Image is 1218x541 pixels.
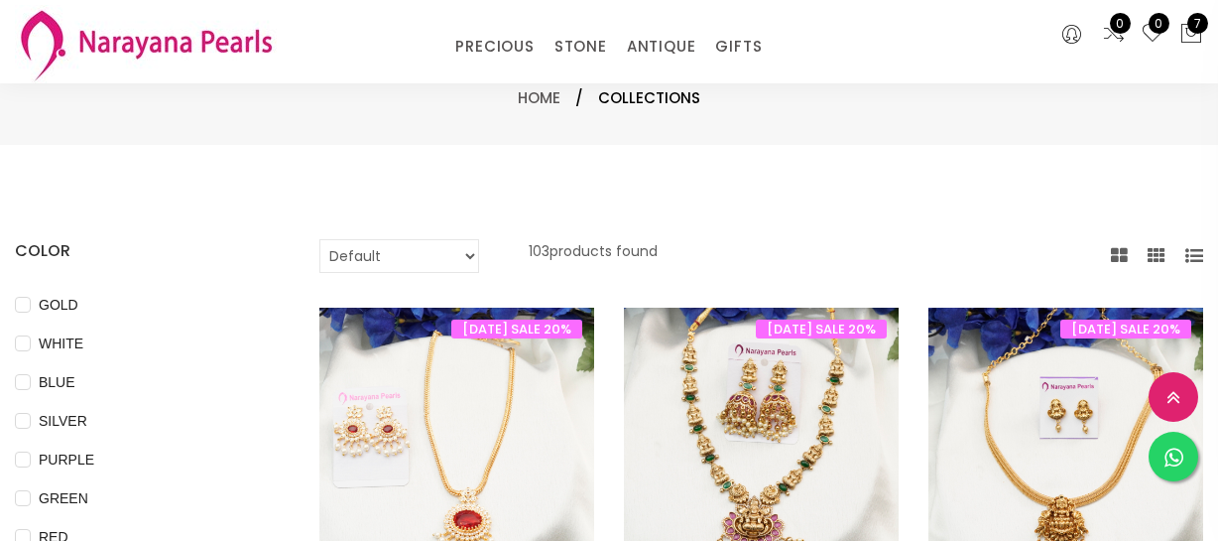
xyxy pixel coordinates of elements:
h4: COLOR [15,239,260,263]
a: PRECIOUS [455,32,534,62]
span: BLUE [31,371,83,393]
a: STONE [554,32,607,62]
span: [DATE] SALE 20% [451,320,582,338]
span: WHITE [31,333,91,354]
span: PURPLE [31,449,102,471]
a: ANTIQUE [627,32,696,62]
span: GREEN [31,487,96,509]
span: SILVER [31,410,95,432]
a: 0 [1102,22,1126,48]
span: 0 [1110,13,1131,34]
p: 103 products found [529,239,658,273]
a: GIFTS [715,32,762,62]
span: Collections [598,86,700,110]
span: [DATE] SALE 20% [756,320,887,338]
span: 7 [1187,13,1208,34]
a: Home [518,87,560,108]
span: [DATE] SALE 20% [1060,320,1191,338]
span: GOLD [31,294,86,316]
span: 0 [1149,13,1169,34]
button: 7 [1179,22,1203,48]
a: 0 [1141,22,1164,48]
span: / [575,86,583,110]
